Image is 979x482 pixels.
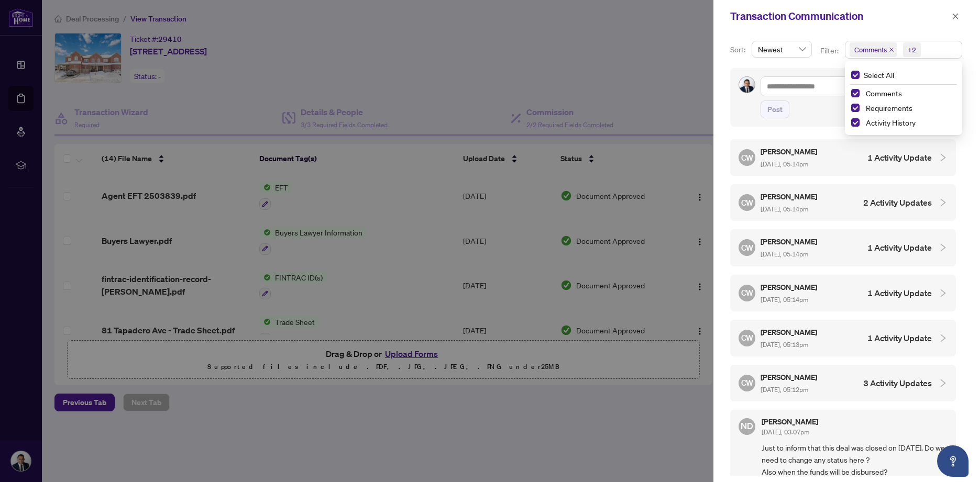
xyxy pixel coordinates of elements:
[862,102,956,114] span: Requirements
[938,243,948,252] span: collapsed
[938,378,948,388] span: collapsed
[739,77,755,93] img: Profile Icon
[761,190,819,203] h5: [PERSON_NAME]
[758,41,806,57] span: Newest
[741,197,753,209] span: CW
[851,89,860,97] span: Select Comments
[854,44,887,55] span: Comments
[730,184,956,221] div: CW[PERSON_NAME] [DATE], 05:14pm2 Activity Updates
[761,205,808,213] span: [DATE], 05:14pm
[908,44,916,55] div: +2
[867,241,932,254] h4: 1 Activity Update
[863,377,932,389] h4: 3 Activity Updates
[741,332,753,344] span: CW
[741,287,753,299] span: CW
[741,420,753,433] span: ND
[762,442,948,478] span: Just to inform that this deal was closed on [DATE]. Do we need to change any status here ? Also w...
[761,341,808,349] span: [DATE], 05:13pm
[938,333,948,343] span: collapsed
[867,151,932,164] h4: 1 Activity Update
[866,88,902,98] span: Comments
[761,326,819,338] h5: [PERSON_NAME]
[866,118,916,127] span: Activity History
[761,281,819,293] h5: [PERSON_NAME]
[761,145,819,158] h5: [PERSON_NAME]
[851,118,860,127] span: Select Activity History
[862,116,956,129] span: Activity History
[938,288,948,298] span: collapsed
[730,229,956,266] div: CW[PERSON_NAME] [DATE], 05:14pm1 Activity Update
[761,160,808,168] span: [DATE], 05:14pm
[730,320,956,356] div: CW[PERSON_NAME] [DATE], 05:13pm1 Activity Update
[762,418,818,425] h5: [PERSON_NAME]
[889,47,894,52] span: close
[730,275,956,311] div: CW[PERSON_NAME] [DATE], 05:14pm1 Activity Update
[761,250,808,258] span: [DATE], 05:14pm
[730,8,949,24] div: Transaction Communication
[867,287,932,299] h4: 1 Activity Update
[866,103,912,113] span: Requirements
[761,296,808,304] span: [DATE], 05:14pm
[938,198,948,207] span: collapsed
[851,104,860,112] span: Select Requirements
[867,332,932,344] h4: 1 Activity Update
[762,428,809,436] span: [DATE], 03:07pm
[741,242,753,254] span: CW
[938,153,948,162] span: collapsed
[850,42,897,57] span: Comments
[952,13,959,20] span: close
[860,69,898,81] span: Select All
[730,139,956,176] div: CW[PERSON_NAME] [DATE], 05:14pm1 Activity Update
[937,445,969,477] button: Open asap
[741,377,753,389] span: CW
[863,196,932,209] h4: 2 Activity Updates
[761,386,808,394] span: [DATE], 05:12pm
[862,87,956,99] span: Comments
[730,44,747,55] p: Sort:
[820,45,840,57] p: Filter:
[761,100,789,118] button: Post
[761,236,819,248] h5: [PERSON_NAME]
[730,365,956,401] div: CW[PERSON_NAME] [DATE], 05:12pm3 Activity Updates
[761,371,819,383] h5: [PERSON_NAME]
[741,152,753,164] span: CW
